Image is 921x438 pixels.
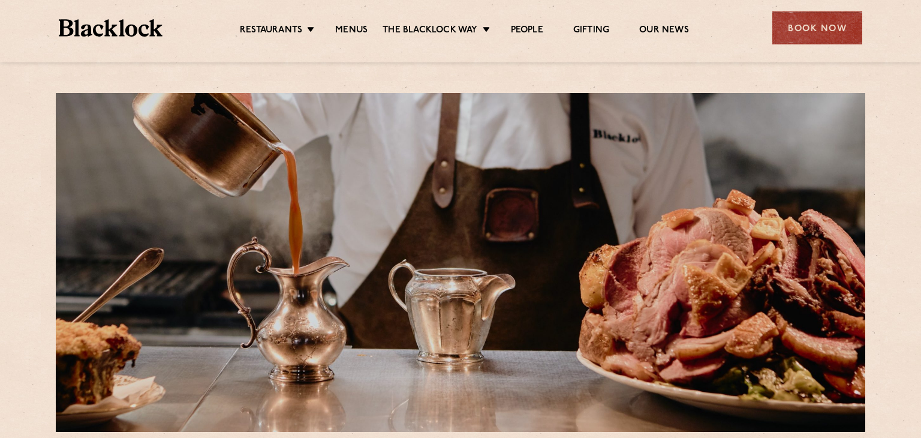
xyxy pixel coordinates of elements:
a: Menus [335,25,368,38]
a: Gifting [573,25,609,38]
a: Restaurants [240,25,302,38]
div: Book Now [772,11,862,44]
img: BL_Textured_Logo-footer-cropped.svg [59,19,162,37]
a: The Blacklock Way [383,25,477,38]
a: Our News [639,25,689,38]
a: People [511,25,543,38]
